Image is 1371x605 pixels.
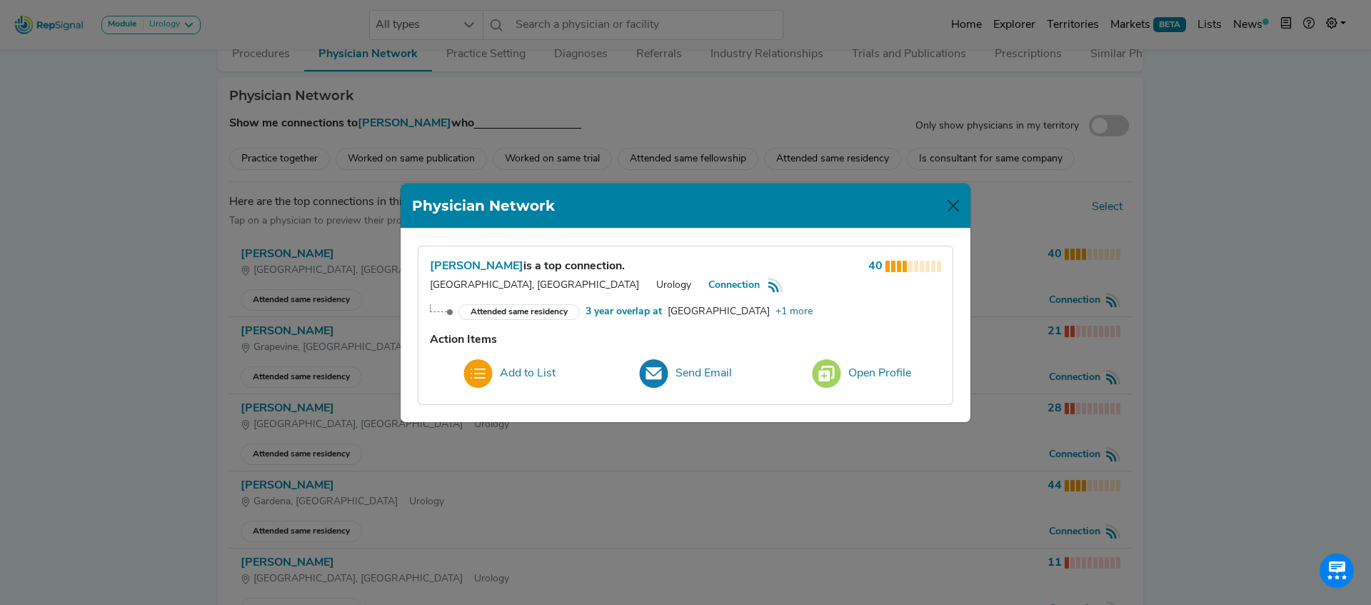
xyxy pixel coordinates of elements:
button: Send Email [630,354,741,393]
div: Attended same residency [458,304,580,320]
img: SendEmailIcon.04776726.svg [639,359,668,388]
span: [GEOGRAPHIC_DATA] [668,304,770,319]
a: +1 more [775,306,813,317]
div: [GEOGRAPHIC_DATA], [GEOGRAPHIC_DATA] [421,278,648,293]
a: Open Profile [782,354,941,393]
img: AddRelationshipIcon.f6fa18c3.svg [812,359,841,388]
strong: 3 year overlap at [586,304,662,319]
span: [PERSON_NAME] [430,261,523,272]
button: Close [942,194,965,217]
h1: Physician Network [412,195,555,216]
div: is a top connection. [430,258,625,275]
img: Signal Strength Icon [768,278,783,292]
button: Add to List [454,354,565,393]
div: Action Items [430,331,941,349]
button: Open Profile [803,354,920,393]
div: Connection [700,278,768,293]
div: Urology [648,278,700,293]
img: Add_to_list_icon.2e09096b.svg [463,359,493,388]
strong: 40 [868,261,883,272]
